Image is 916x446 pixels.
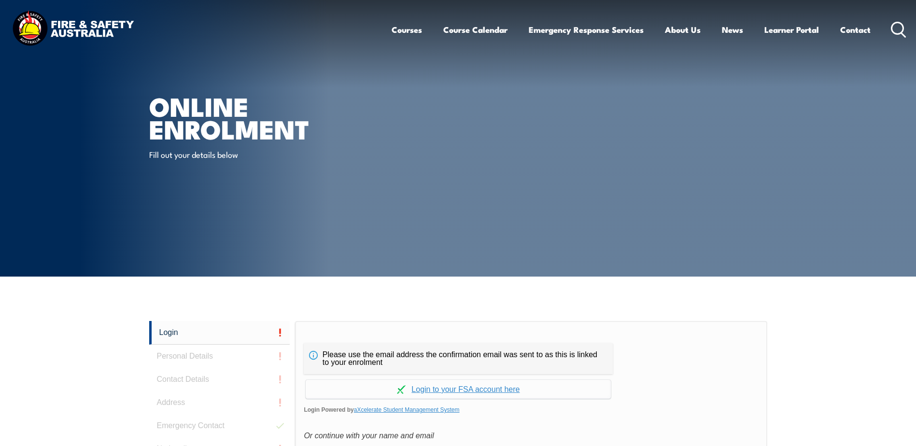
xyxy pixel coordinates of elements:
[354,406,460,413] a: aXcelerate Student Management System
[764,17,819,42] a: Learner Portal
[722,17,743,42] a: News
[392,17,422,42] a: Courses
[149,321,290,345] a: Login
[840,17,871,42] a: Contact
[529,17,644,42] a: Emergency Response Services
[397,385,406,394] img: Log in withaxcelerate
[304,343,613,374] div: Please use the email address the confirmation email was sent to as this is linked to your enrolment
[304,429,758,443] div: Or continue with your name and email
[149,149,325,160] p: Fill out your details below
[665,17,701,42] a: About Us
[443,17,507,42] a: Course Calendar
[149,95,388,139] h1: Online Enrolment
[304,403,758,417] span: Login Powered by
